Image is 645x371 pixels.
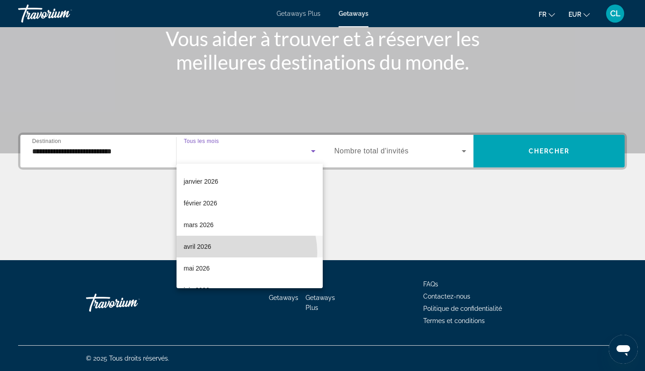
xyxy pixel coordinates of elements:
span: juin 2026 [184,285,210,295]
span: janvier 2026 [184,176,218,187]
span: mars 2026 [184,219,214,230]
iframe: Bouton de lancement de la fenêtre de messagerie [609,335,638,364]
span: février 2026 [184,198,217,209]
span: avril 2026 [184,241,211,252]
span: mai 2026 [184,263,210,274]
